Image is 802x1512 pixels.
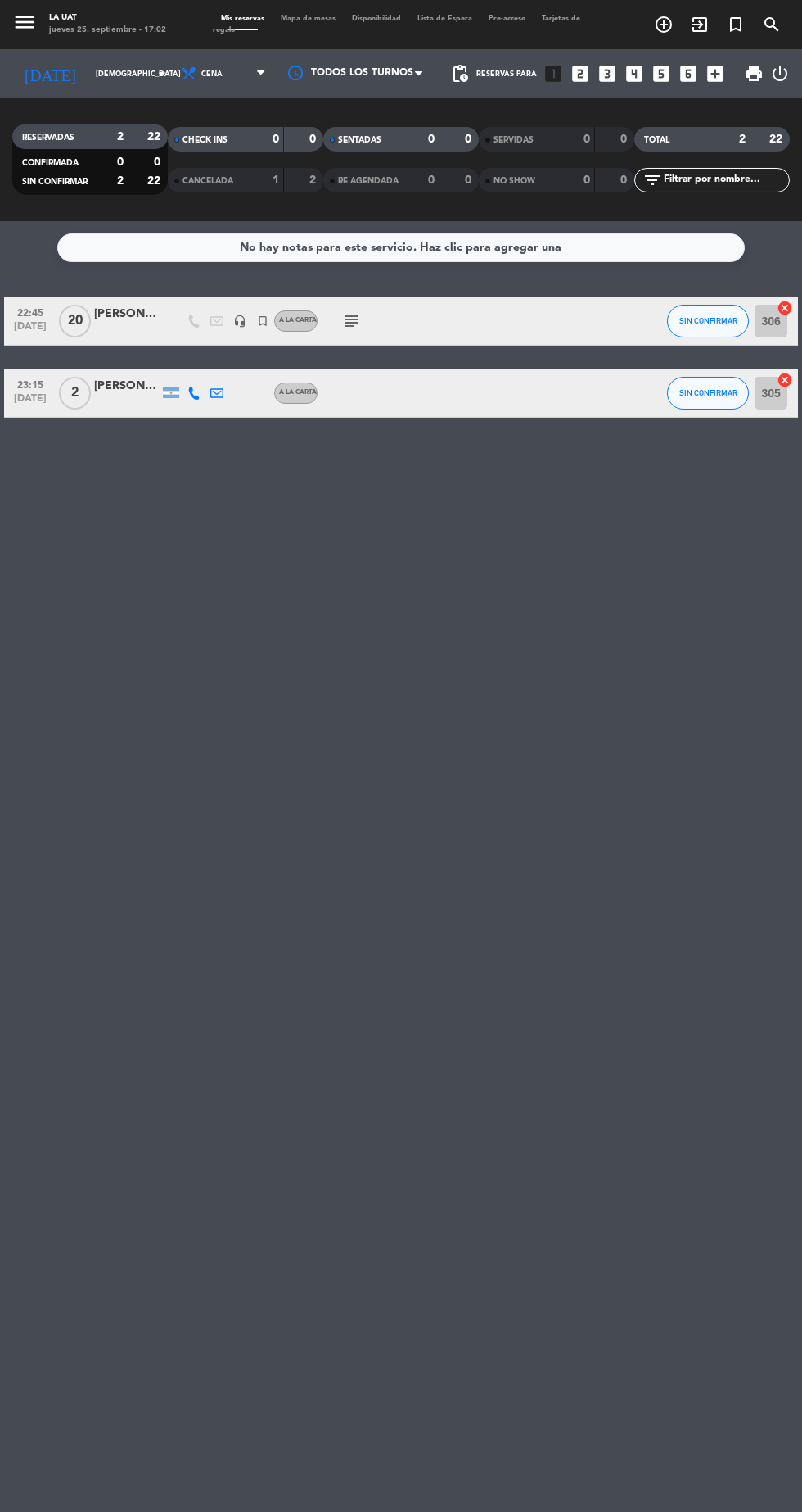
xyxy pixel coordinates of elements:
span: A LA CARTA [279,317,317,324]
i: exit_to_app [690,15,710,34]
span: CHECK INS [182,136,228,144]
i: [DATE] [12,57,88,90]
span: SERVIDAS [493,136,534,144]
i: looks_6 [678,63,699,84]
span: Reservas para [476,70,537,79]
span: SIN CONFIRMAR [679,388,737,397]
strong: 22 [148,131,164,143]
span: Lista de Espera [409,15,480,22]
strong: 22 [770,134,786,145]
span: 23:15 [10,374,51,393]
strong: 0 [117,156,124,168]
i: menu [12,10,37,34]
span: [DATE] [10,321,51,340]
span: Cena [201,70,223,79]
div: jueves 25. septiembre - 17:02 [49,25,166,37]
span: pending_actions [450,64,470,84]
strong: 1 [273,174,279,186]
i: looks_5 [651,63,672,84]
span: 20 [59,305,91,337]
strong: 0 [273,134,279,145]
strong: 22 [148,175,164,187]
strong: 0 [466,134,475,145]
strong: 0 [583,134,590,145]
div: [PERSON_NAME] [94,377,160,396]
strong: 0 [428,134,435,145]
strong: 0 [310,134,320,145]
span: CANCELADA [182,177,233,185]
div: LOG OUT [770,49,790,98]
span: RE AGENDADA [338,177,399,185]
span: RESERVADAS [22,134,74,142]
span: SIN CONFIRMAR [22,178,88,186]
span: Disponibilidad [344,15,409,22]
span: SIN CONFIRMAR [679,316,737,325]
i: turned_in_not [726,15,746,34]
span: Mapa de mesas [273,15,344,22]
strong: 0 [621,174,631,186]
span: 22:45 [10,302,51,321]
span: SENTADAS [338,136,381,144]
input: Filtrar por nombre... [662,171,789,189]
strong: 0 [155,156,164,168]
i: looks_4 [624,63,645,84]
strong: 0 [428,174,435,186]
strong: 2 [117,175,124,187]
div: La Uat [49,12,166,25]
span: print [744,64,764,84]
span: Pre-acceso [480,15,534,22]
i: arrow_drop_down [152,64,172,84]
strong: 0 [466,174,475,186]
i: headset_mic [233,315,246,328]
button: SIN CONFIRMAR [667,377,749,410]
i: power_settings_new [770,64,790,84]
strong: 2 [310,174,320,186]
button: menu [12,10,37,38]
i: search [762,15,782,34]
i: subject [342,311,362,331]
button: SIN CONFIRMAR [667,305,749,337]
strong: 0 [621,134,631,145]
span: CONFIRMADA [22,159,79,167]
i: looks_3 [597,63,618,84]
strong: 0 [583,174,590,186]
i: filter_list [642,170,662,190]
i: add_box [705,63,726,84]
span: Mis reservas [213,15,273,22]
i: add_circle_outline [654,15,674,34]
span: TOTAL [644,136,669,144]
div: No hay notas para este servicio. Haz clic para agregar una [241,238,562,257]
span: A LA CARTA [279,389,317,396]
strong: 2 [739,134,746,145]
span: 2 [59,377,91,410]
i: looks_two [570,63,591,84]
i: turned_in_not [256,315,269,328]
div: [PERSON_NAME] [94,305,160,324]
i: looks_one [543,63,564,84]
strong: 2 [117,131,124,143]
i: cancel [777,372,793,388]
span: [DATE] [10,393,51,412]
i: cancel [777,300,793,316]
span: NO SHOW [493,177,535,185]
